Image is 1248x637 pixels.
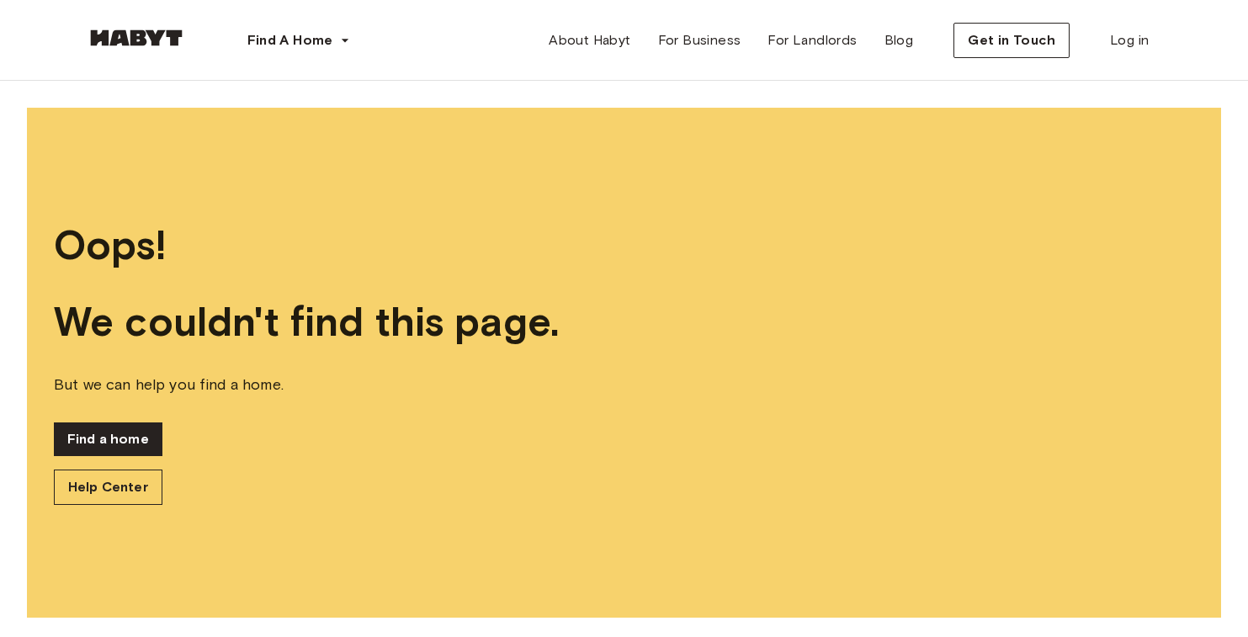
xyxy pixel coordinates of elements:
[1097,24,1162,57] a: Log in
[247,30,333,50] span: Find A Home
[754,24,870,57] a: For Landlords
[968,30,1055,50] span: Get in Touch
[86,29,187,46] img: Habyt
[54,220,1194,270] span: Oops!
[658,30,741,50] span: For Business
[1110,30,1149,50] span: Log in
[884,30,914,50] span: Blog
[549,30,630,50] span: About Habyt
[767,30,857,50] span: For Landlords
[645,24,755,57] a: For Business
[871,24,927,57] a: Blog
[54,297,1194,347] span: We couldn't find this page.
[234,24,364,57] button: Find A Home
[54,422,162,456] a: Find a home
[953,23,1070,58] button: Get in Touch
[54,374,1194,395] span: But we can help you find a home.
[535,24,644,57] a: About Habyt
[54,470,162,505] a: Help Center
